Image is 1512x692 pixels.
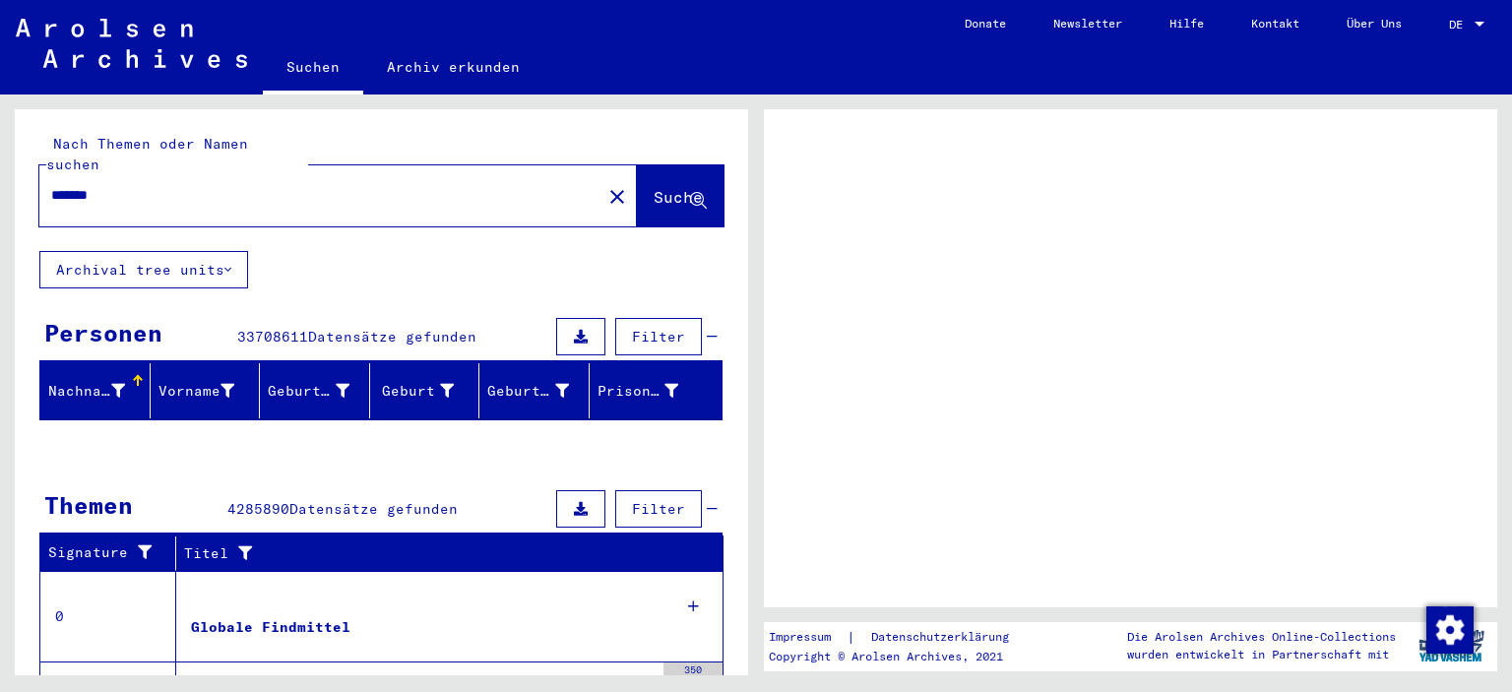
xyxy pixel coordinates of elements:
span: Suche [654,187,703,207]
td: 0 [40,571,176,661]
mat-label: Nach Themen oder Namen suchen [46,135,248,173]
div: Themen [44,487,133,523]
div: 350 [663,662,723,682]
span: Datensätze gefunden [289,500,458,518]
div: Geburt‏ [378,381,455,402]
div: Geburtsname [268,381,349,402]
div: Geburtsname [268,375,374,407]
div: Geburtsdatum [487,375,594,407]
mat-header-cell: Geburtsdatum [479,363,590,418]
div: Signature [48,542,160,563]
span: Datensätze gefunden [308,328,476,346]
button: Suche [637,165,724,226]
span: 4285890 [227,500,289,518]
img: Arolsen_neg.svg [16,19,247,68]
div: Nachname [48,375,150,407]
a: Suchen [263,43,363,94]
mat-header-cell: Geburtsname [260,363,370,418]
div: Geburtsdatum [487,381,569,402]
p: Die Arolsen Archives Online-Collections [1127,628,1396,646]
button: Archival tree units [39,251,248,288]
div: Signature [48,537,180,569]
div: Geburt‏ [378,375,479,407]
div: Vorname [158,381,235,402]
div: Prisoner # [598,381,679,402]
button: Clear [598,176,637,216]
a: Archiv erkunden [363,43,543,91]
div: Personen [44,315,162,350]
div: Titel [184,537,704,569]
div: Vorname [158,375,260,407]
img: Zustimmung ändern [1426,606,1474,654]
div: Titel [184,543,684,564]
span: DE [1449,18,1471,31]
div: Nachname [48,381,125,402]
p: Copyright © Arolsen Archives, 2021 [769,648,1033,665]
button: Filter [615,318,702,355]
div: Prisoner # [598,375,704,407]
span: 33708611 [237,328,308,346]
div: | [769,627,1033,648]
mat-icon: close [605,185,629,209]
mat-header-cell: Prisoner # [590,363,723,418]
mat-header-cell: Vorname [151,363,261,418]
span: Filter [632,500,685,518]
mat-header-cell: Nachname [40,363,151,418]
div: Globale Findmittel [191,617,350,638]
a: Datenschutzerklärung [855,627,1033,648]
p: wurden entwickelt in Partnerschaft mit [1127,646,1396,663]
mat-header-cell: Geburt‏ [370,363,480,418]
button: Filter [615,490,702,528]
span: Filter [632,328,685,346]
img: yv_logo.png [1415,621,1488,670]
a: Impressum [769,627,847,648]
